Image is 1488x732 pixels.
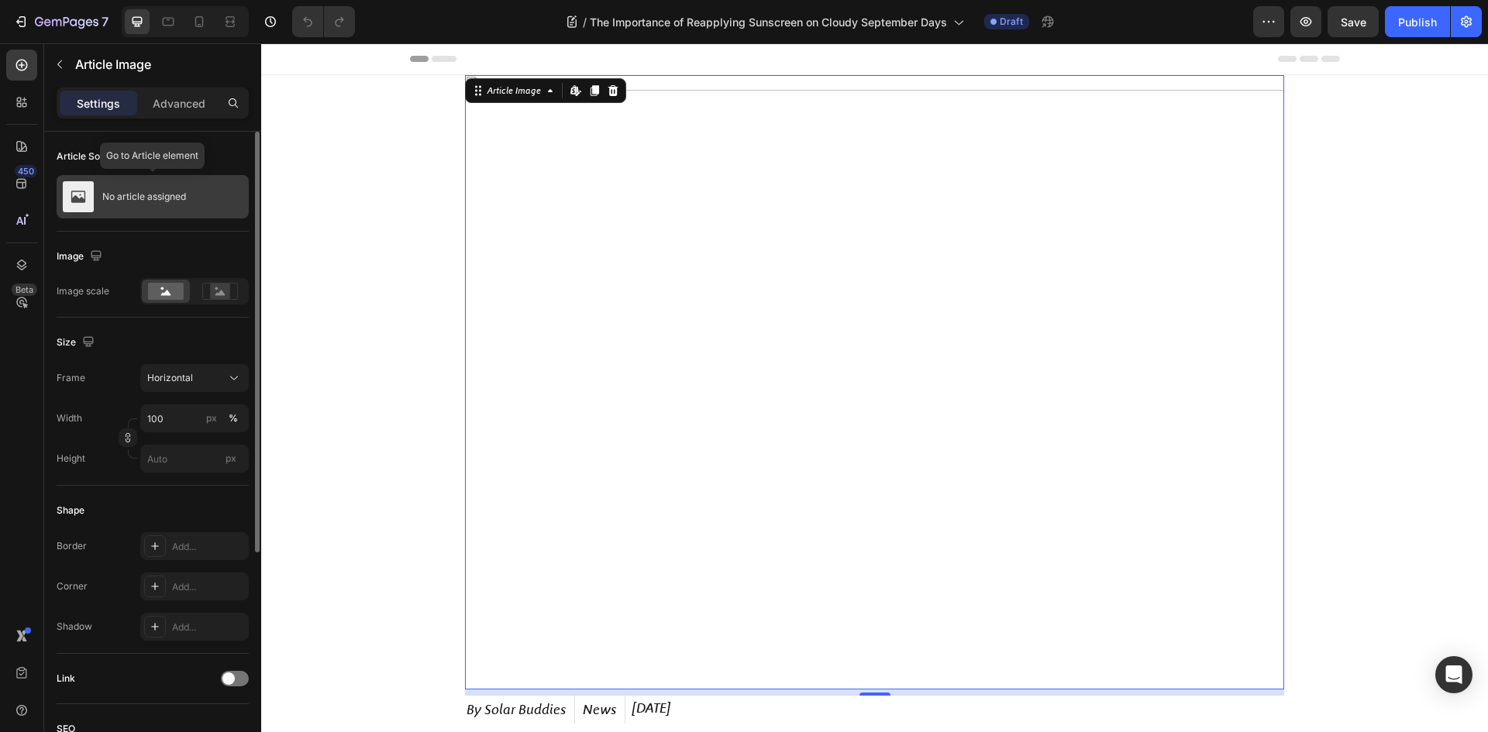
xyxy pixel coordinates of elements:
div: Size [57,332,98,353]
input: px% [140,404,249,432]
span: Save [1341,15,1366,29]
div: 450 [15,165,37,177]
div: Shadow [57,620,92,634]
div: News [320,652,357,680]
p: No article assigned [102,191,186,202]
button: % [202,409,221,428]
div: Image scale [57,284,109,298]
p: Article Image [75,55,243,74]
p: Advanced [153,95,205,112]
label: Frame [57,371,85,385]
div: Add... [172,620,245,634]
span: Draft [1000,15,1023,29]
div: Border [57,539,87,553]
button: px [224,409,243,428]
p: Settings [77,95,120,112]
div: Link [57,672,75,686]
label: Width [57,411,82,425]
div: Shape [57,503,84,517]
div: Corner [57,579,88,593]
span: px [226,452,236,464]
div: Article Source [57,149,120,163]
iframe: Design area [261,43,1488,732]
div: Undo/Redo [292,6,355,37]
div: [DATE] [370,652,410,677]
div: Publish [1398,14,1437,30]
span: / [583,14,587,30]
div: Add... [172,580,245,594]
button: Horizontal [140,364,249,392]
div: Image [57,246,105,267]
span: The Importance of Reapplying Sunscreen on Cloudy September Days [590,14,947,30]
input: px [140,445,249,473]
button: 7 [6,6,115,37]
div: Open Intercom Messenger [1435,656,1472,693]
label: Height [57,452,85,466]
div: px [206,411,217,425]
span: Horizontal [147,371,193,385]
div: Beta [12,284,37,296]
p: 7 [102,12,108,31]
div: Add... [172,540,245,554]
button: Save [1328,6,1379,37]
button: Publish [1385,6,1450,37]
div: % [229,411,238,425]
